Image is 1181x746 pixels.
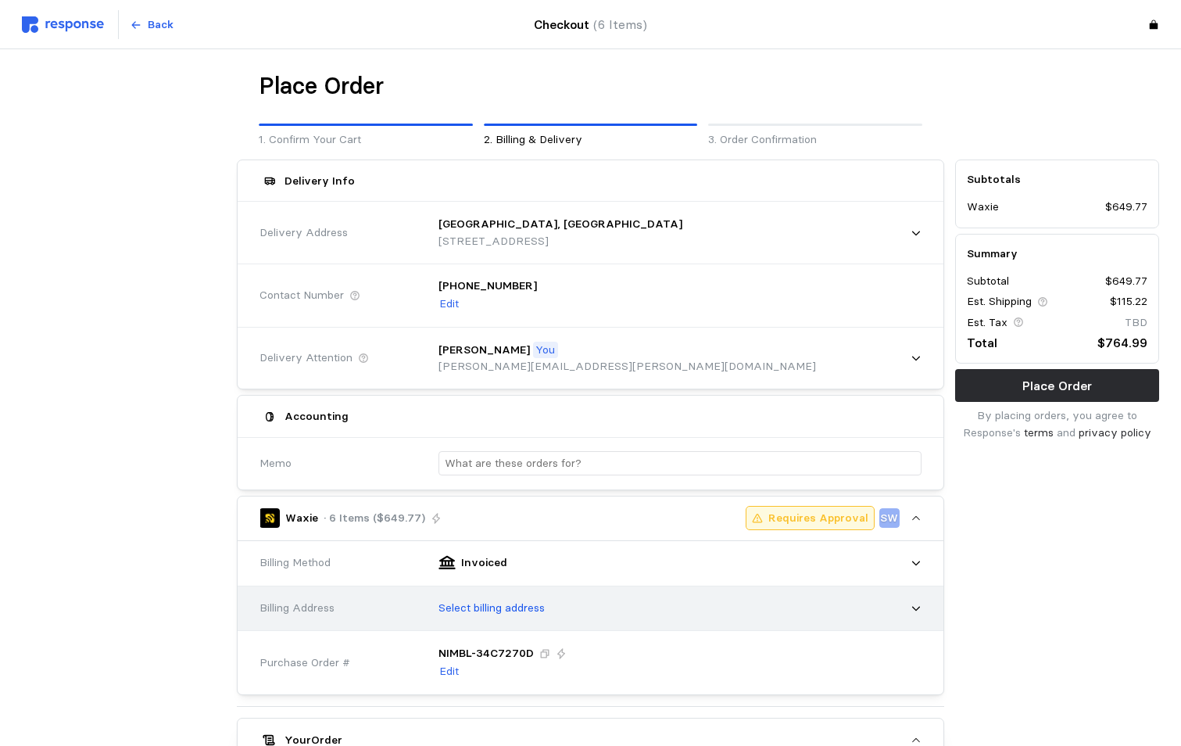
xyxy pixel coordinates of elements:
h5: Summary [967,246,1147,262]
button: Edit [438,662,460,681]
img: svg%3e [22,16,104,33]
p: $649.77 [1105,273,1147,290]
p: Waxie [967,199,999,216]
p: TBD [1125,314,1147,332]
p: [PERSON_NAME] [438,342,530,359]
h5: Delivery Info [285,173,355,189]
p: 1. Confirm Your Cart [259,131,472,149]
p: Select billing address [438,600,545,617]
p: Invoiced [461,554,507,572]
span: (6 Items) [593,17,647,32]
span: Billing Method [259,554,331,572]
p: Total [967,333,997,353]
button: Waxie· 6 Items ($649.77)Requires ApprovalSW [238,497,943,540]
button: Place Order [955,369,1159,402]
span: Delivery Attention [259,350,353,367]
p: [PERSON_NAME][EMAIL_ADDRESS][PERSON_NAME][DOMAIN_NAME] [438,358,816,375]
p: Edit [439,296,459,313]
span: Memo [259,455,292,472]
p: You [535,342,555,359]
input: What are these orders for? [445,452,914,475]
p: Edit [439,663,459,680]
p: Place Order [1022,376,1092,396]
p: SW [880,510,898,527]
span: Billing Address [259,600,335,617]
p: $115.22 [1110,293,1147,310]
p: By placing orders, you agree to Response's and [955,407,1159,441]
div: Waxie· 6 Items ($649.77)Requires ApprovalSW [238,541,943,694]
p: Est. Shipping [967,293,1032,310]
p: Subtotal [967,273,1009,290]
p: Requires Approval [768,510,868,527]
p: NIMBL-34C7270D [438,645,534,662]
h1: Place Order [259,71,384,102]
p: $764.99 [1097,333,1147,353]
h4: Checkout [534,15,647,34]
p: $649.77 [1105,199,1147,216]
p: [PHONE_NUMBER] [438,278,537,295]
span: Delivery Address [259,224,348,242]
a: privacy policy [1079,425,1151,439]
p: · 6 Items ($649.77) [324,510,425,527]
p: 3. Order Confirmation [708,131,922,149]
button: Edit [438,295,460,314]
p: Back [148,16,174,34]
span: Purchase Order # [259,655,350,672]
p: [GEOGRAPHIC_DATA], [GEOGRAPHIC_DATA] [438,216,682,233]
button: Back [121,10,182,40]
h5: Subtotals [967,171,1147,188]
p: [STREET_ADDRESS] [438,233,682,250]
a: terms [1024,425,1054,439]
span: Contact Number [259,287,344,304]
p: Waxie [285,510,318,527]
h5: Accounting [285,408,349,425]
p: 2. Billing & Delivery [484,131,697,149]
p: Est. Tax [967,314,1007,332]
